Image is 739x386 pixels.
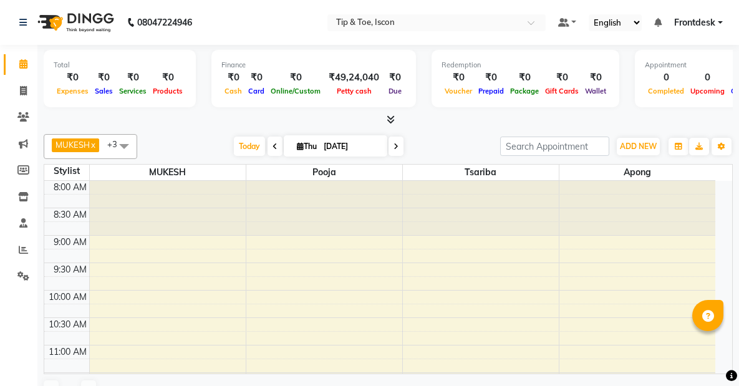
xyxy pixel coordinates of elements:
span: Apong [559,165,716,180]
span: Online/Custom [268,87,324,95]
div: ₹0 [582,70,609,85]
div: ₹0 [384,70,406,85]
span: Pooja [246,165,402,180]
div: 10:30 AM [46,318,89,331]
div: 0 [645,70,687,85]
span: Tsariba [403,165,559,180]
span: Petty cash [334,87,375,95]
span: Expenses [54,87,92,95]
div: ₹0 [507,70,542,85]
span: Package [507,87,542,95]
div: 0 [687,70,728,85]
div: ₹0 [475,70,507,85]
span: Today [234,137,265,156]
span: Cash [221,87,245,95]
span: ADD NEW [620,142,657,151]
span: Sales [92,87,116,95]
span: Voucher [442,87,475,95]
img: logo [32,5,117,40]
span: Card [245,87,268,95]
span: +3 [107,139,127,149]
span: Prepaid [475,87,507,95]
span: Frontdesk [674,16,715,29]
div: ₹0 [542,70,582,85]
span: MUKESH [90,165,246,180]
div: ₹0 [221,70,245,85]
span: MUKESH [56,140,90,150]
div: 11:30 AM [46,373,89,386]
div: ₹0 [92,70,116,85]
div: 10:00 AM [46,291,89,304]
b: 08047224946 [137,5,192,40]
input: 2025-09-04 [320,137,382,156]
div: 11:00 AM [46,345,89,359]
span: Services [116,87,150,95]
div: ₹0 [268,70,324,85]
span: Wallet [582,87,609,95]
span: Due [385,87,405,95]
div: ₹0 [245,70,268,85]
input: Search Appointment [500,137,609,156]
div: Redemption [442,60,609,70]
span: Completed [645,87,687,95]
div: ₹0 [54,70,92,85]
div: 8:30 AM [51,208,89,221]
a: x [90,140,95,150]
div: 9:00 AM [51,236,89,249]
div: Total [54,60,186,70]
span: Thu [294,142,320,151]
div: 9:30 AM [51,263,89,276]
div: ₹0 [116,70,150,85]
div: 8:00 AM [51,181,89,194]
button: ADD NEW [617,138,660,155]
div: ₹0 [442,70,475,85]
div: Stylist [44,165,89,178]
span: Products [150,87,186,95]
div: ₹0 [150,70,186,85]
div: Finance [221,60,406,70]
span: Upcoming [687,87,728,95]
div: ₹49,24,040 [324,70,384,85]
span: Gift Cards [542,87,582,95]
